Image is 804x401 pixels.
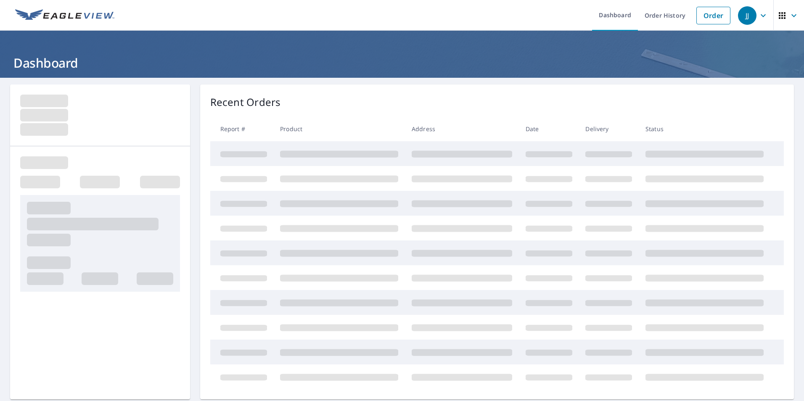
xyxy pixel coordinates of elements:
th: Delivery [579,116,639,141]
th: Date [519,116,579,141]
a: Order [696,7,730,24]
img: EV Logo [15,9,114,22]
th: Status [639,116,770,141]
p: Recent Orders [210,95,281,110]
th: Report # [210,116,274,141]
th: Product [273,116,405,141]
div: JJ [738,6,756,25]
th: Address [405,116,519,141]
h1: Dashboard [10,54,794,71]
